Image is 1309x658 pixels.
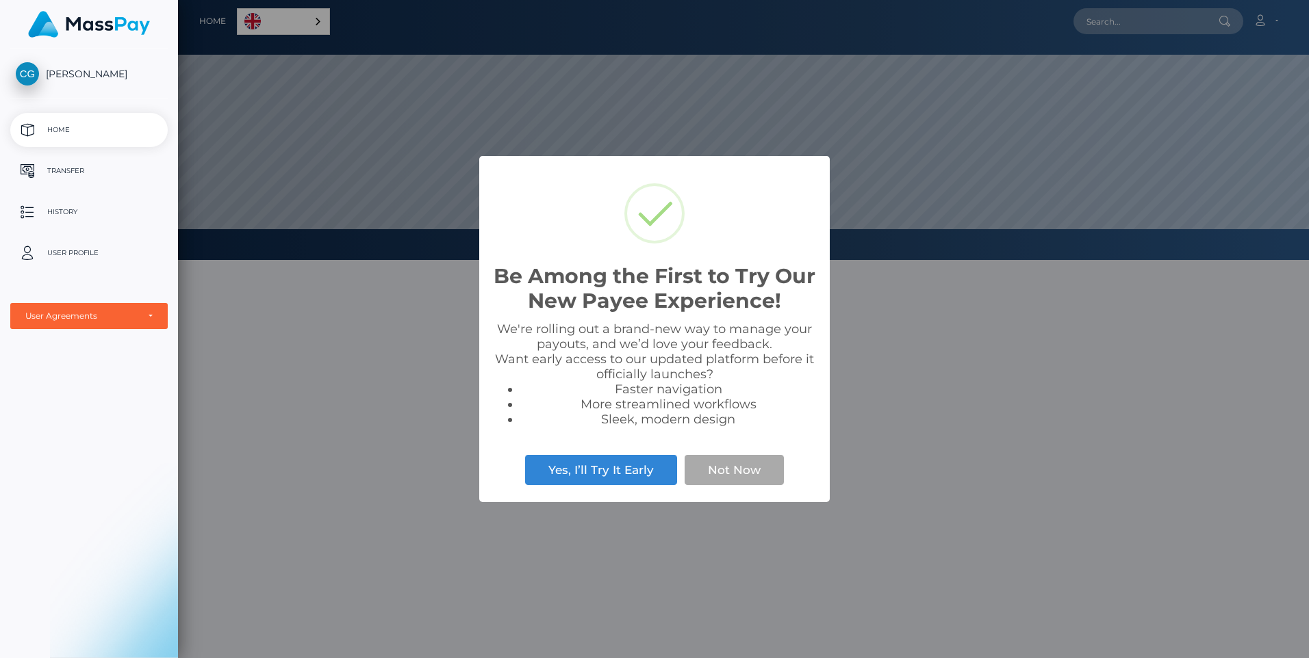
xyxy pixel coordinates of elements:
div: We're rolling out a brand-new way to manage your payouts, and we’d love your feedback. Want early... [493,321,816,427]
p: History [16,202,162,222]
div: User Agreements [25,311,138,321]
li: Faster navigation [520,382,816,397]
li: More streamlined workflows [520,397,816,412]
p: User Profile [16,243,162,263]
span: [PERSON_NAME] [10,68,168,80]
button: Yes, I’ll Try It Early [525,455,677,485]
img: MassPay [28,11,150,38]
button: User Agreements [10,303,168,329]
li: Sleek, modern design [520,412,816,427]
p: Transfer [16,161,162,181]
p: Home [16,120,162,140]
h2: Be Among the First to Try Our New Payee Experience! [493,264,816,313]
button: Not Now [685,455,784,485]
